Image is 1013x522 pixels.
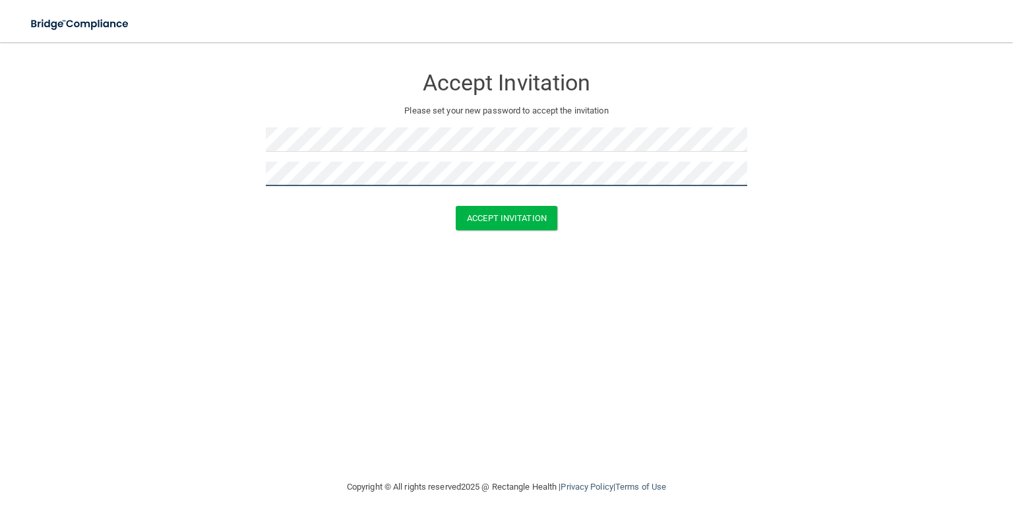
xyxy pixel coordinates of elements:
div: Copyright © All rights reserved 2025 @ Rectangle Health | | [266,466,747,508]
button: Accept Invitation [456,206,557,230]
a: Privacy Policy [561,482,613,492]
iframe: Drift Widget Chat Controller [785,429,997,481]
img: bridge_compliance_login_screen.278c3ca4.svg [20,11,141,38]
a: Terms of Use [615,482,666,492]
h3: Accept Invitation [266,71,747,95]
p: Please set your new password to accept the invitation [276,103,737,119]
